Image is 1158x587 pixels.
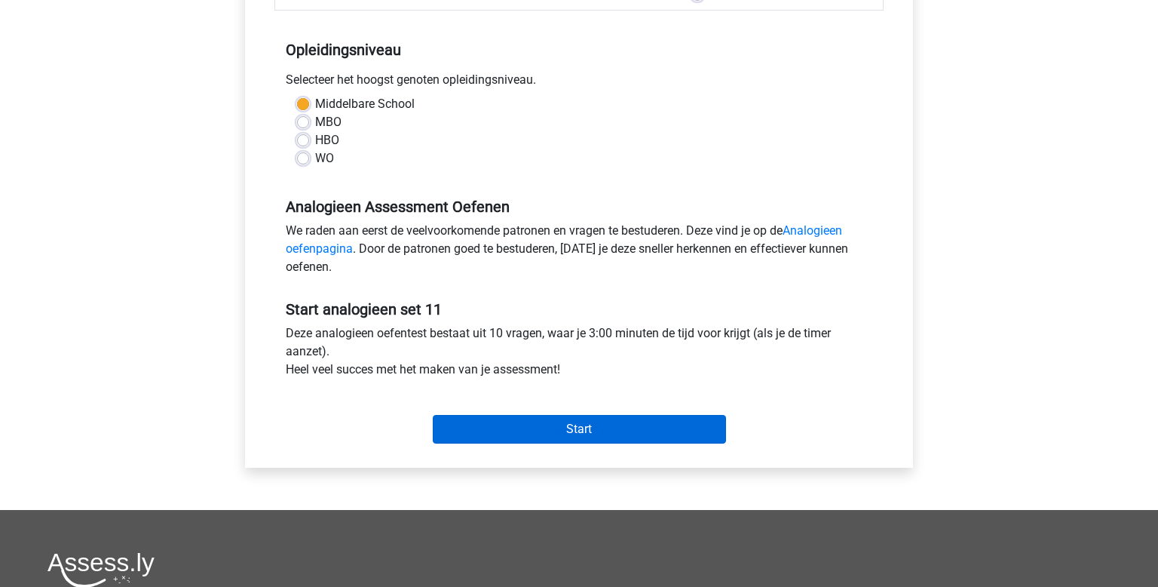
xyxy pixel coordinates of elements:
h5: Opleidingsniveau [286,35,872,65]
div: We raden aan eerst de veelvoorkomende patronen en vragen te bestuderen. Deze vind je op de . Door... [274,222,884,282]
h5: Analogieen Assessment Oefenen [286,198,872,216]
label: WO [315,149,334,167]
div: Selecteer het hoogst genoten opleidingsniveau. [274,71,884,95]
input: Start [433,415,726,444]
div: Deze analogieen oefentest bestaat uit 10 vragen, waar je 3:00 minuten de tijd voor krijgt (als je... [274,324,884,385]
h5: Start analogieen set 11 [286,300,872,318]
label: MBO [315,113,342,131]
label: Middelbare School [315,95,415,113]
label: HBO [315,131,339,149]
